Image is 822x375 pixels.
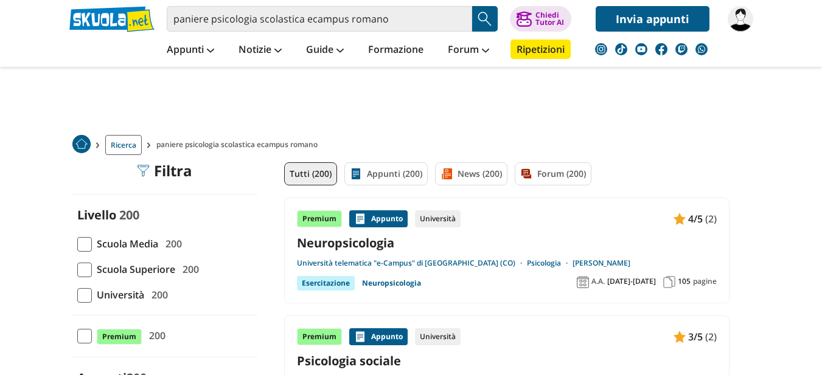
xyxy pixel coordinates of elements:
[178,261,199,277] span: 200
[144,328,165,343] span: 200
[235,40,285,61] a: Notizie
[119,207,139,223] span: 200
[105,135,142,155] a: Ricerca
[693,277,717,286] span: pagine
[655,43,667,55] img: facebook
[595,43,607,55] img: instagram
[92,236,158,252] span: Scuola Media
[362,276,421,291] a: Neuropsicologia
[92,261,175,277] span: Scuola Superiore
[705,211,717,227] span: (2)
[688,211,703,227] span: 4/5
[137,162,192,179] div: Filtra
[92,287,144,303] span: Università
[156,135,322,155] span: paniere psicologia scolastica ecampus romano
[577,276,589,288] img: Anno accademico
[445,40,492,61] a: Forum
[674,331,686,343] img: Appunti contenuto
[476,10,494,28] img: Cerca appunti, riassunti o versioni
[137,165,149,177] img: Filtra filtri mobile
[688,329,703,345] span: 3/5
[674,213,686,225] img: Appunti contenuto
[161,236,182,252] span: 200
[303,40,347,61] a: Guide
[515,162,591,185] a: Forum (200)
[297,235,717,251] a: Neuropsicologia
[596,6,709,32] a: Invia appunti
[435,162,507,185] a: News (200)
[77,207,116,223] label: Livello
[415,210,461,227] div: Università
[167,6,472,32] input: Cerca appunti, riassunti o versioni
[350,168,362,180] img: Appunti filtro contenuto
[297,276,355,291] div: Esercitazione
[607,277,656,286] span: [DATE]-[DATE]
[349,328,408,345] div: Appunto
[615,43,627,55] img: tiktok
[349,210,408,227] div: Appunto
[297,210,342,227] div: Premium
[635,43,647,55] img: youtube
[695,43,708,55] img: WhatsApp
[365,40,427,61] a: Formazione
[472,6,498,32] button: Search Button
[72,135,91,155] a: Home
[297,353,717,369] a: Psicologia sociale
[728,6,753,32] img: gigetto11
[678,277,691,286] span: 105
[97,329,142,345] span: Premium
[147,287,168,303] span: 200
[284,162,337,185] a: Tutti (200)
[297,258,527,268] a: Università telematica "e-Campus" di [GEOGRAPHIC_DATA] (CO)
[675,43,688,55] img: twitch
[663,276,675,288] img: Pagine
[415,328,461,345] div: Università
[354,331,366,343] img: Appunti contenuto
[354,213,366,225] img: Appunti contenuto
[344,162,428,185] a: Appunti (200)
[705,329,717,345] span: (2)
[297,328,342,345] div: Premium
[510,40,571,59] a: Ripetizioni
[510,6,571,32] button: ChiediTutor AI
[164,40,217,61] a: Appunti
[520,168,532,180] img: Forum filtro contenuto
[441,168,453,180] img: News filtro contenuto
[72,135,91,153] img: Home
[527,258,573,268] a: Psicologia
[591,277,605,286] span: A.A.
[573,258,630,268] a: [PERSON_NAME]
[535,12,564,26] div: Chiedi Tutor AI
